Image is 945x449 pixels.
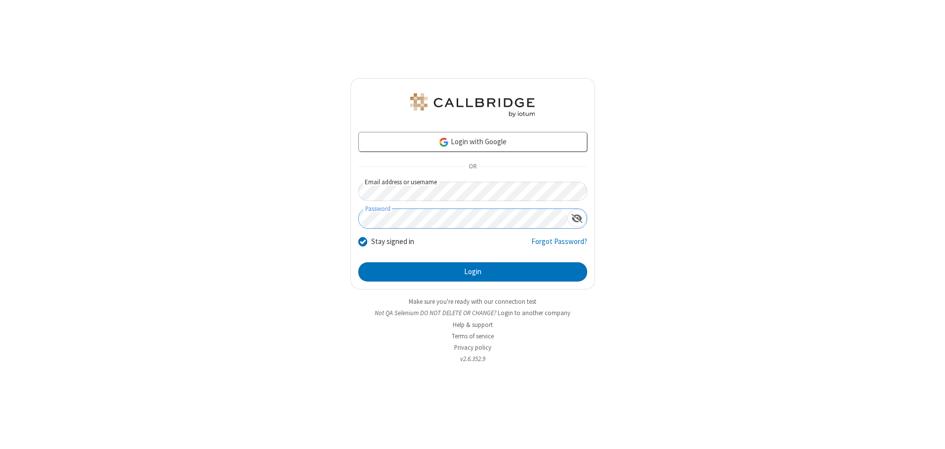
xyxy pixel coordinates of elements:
label: Stay signed in [371,236,414,247]
button: Login [358,262,587,282]
input: Password [359,209,567,228]
li: v2.6.352.9 [350,354,595,364]
a: Privacy policy [454,343,491,352]
a: Forgot Password? [531,236,587,255]
img: google-icon.png [438,137,449,148]
a: Terms of service [452,332,494,340]
img: QA Selenium DO NOT DELETE OR CHANGE [408,93,537,117]
li: Not QA Selenium DO NOT DELETE OR CHANGE? [350,308,595,318]
iframe: Chat [920,423,938,442]
a: Make sure you're ready with our connection test [409,297,536,306]
input: Email address or username [358,182,587,201]
div: Show password [567,209,587,227]
span: OR [465,160,480,174]
button: Login to another company [498,308,570,318]
a: Login with Google [358,132,587,152]
a: Help & support [453,321,493,329]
